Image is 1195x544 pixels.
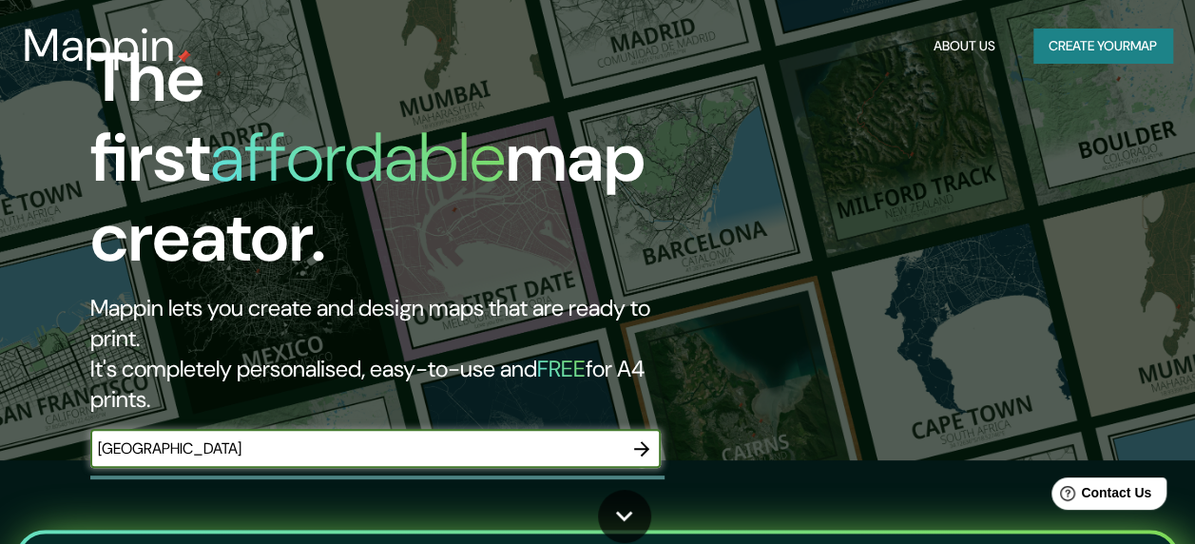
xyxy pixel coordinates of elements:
button: About Us [926,29,1003,64]
h5: FREE [537,354,586,383]
h3: Mappin [23,19,176,72]
iframe: Help widget launcher [1026,470,1174,523]
img: mappin-pin [176,49,191,65]
h2: Mappin lets you create and design maps that are ready to print. It's completely personalised, eas... [90,293,688,415]
h1: The first map creator. [90,38,688,293]
input: Choose your favourite place [90,437,623,459]
button: Create yourmap [1033,29,1172,64]
h1: affordable [210,113,506,202]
